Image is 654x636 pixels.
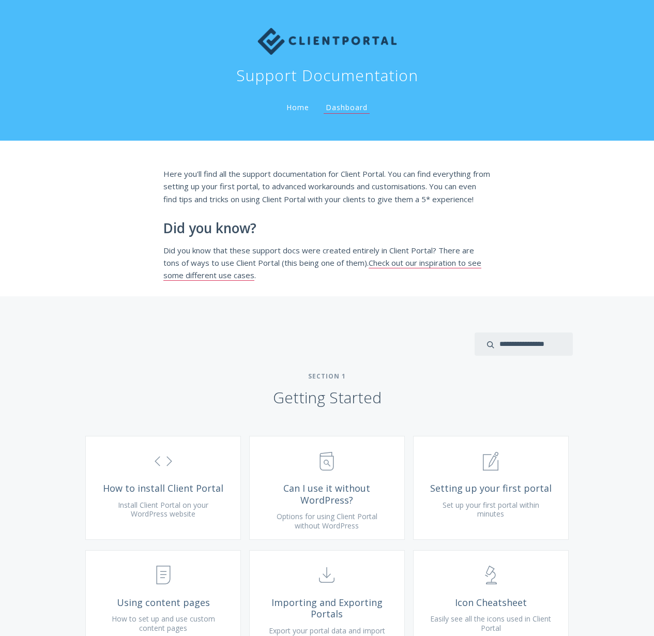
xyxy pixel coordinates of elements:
span: Install Client Portal on your WordPress website [118,500,208,519]
a: Setting up your first portal Set up your first portal within minutes [413,436,569,540]
p: Here you'll find all the support documentation for Client Portal. You can find everything from se... [163,168,491,205]
span: Easily see all the icons used in Client Portal [430,614,551,633]
a: Home [284,102,311,112]
span: Icon Cheatsheet [429,597,553,609]
span: Set up your first portal within minutes [443,500,539,519]
a: Can I use it without WordPress? Options for using Client Portal without WordPress [249,436,405,540]
span: How to install Client Portal [101,482,225,494]
input: search input [475,332,573,356]
span: How to set up and use custom content pages [112,614,215,633]
a: How to install Client Portal Install Client Portal on your WordPress website [85,436,241,540]
p: Did you know that these support docs were created entirely in Client Portal? There are tons of wa... [163,244,491,282]
span: Importing and Exporting Portals [265,597,389,620]
h2: Did you know? [163,221,491,236]
span: Options for using Client Portal without WordPress [277,511,377,531]
a: Dashboard [324,102,370,114]
h1: Support Documentation [236,65,418,86]
span: Can I use it without WordPress? [265,482,389,506]
span: Using content pages [101,597,225,609]
span: Setting up your first portal [429,482,553,494]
